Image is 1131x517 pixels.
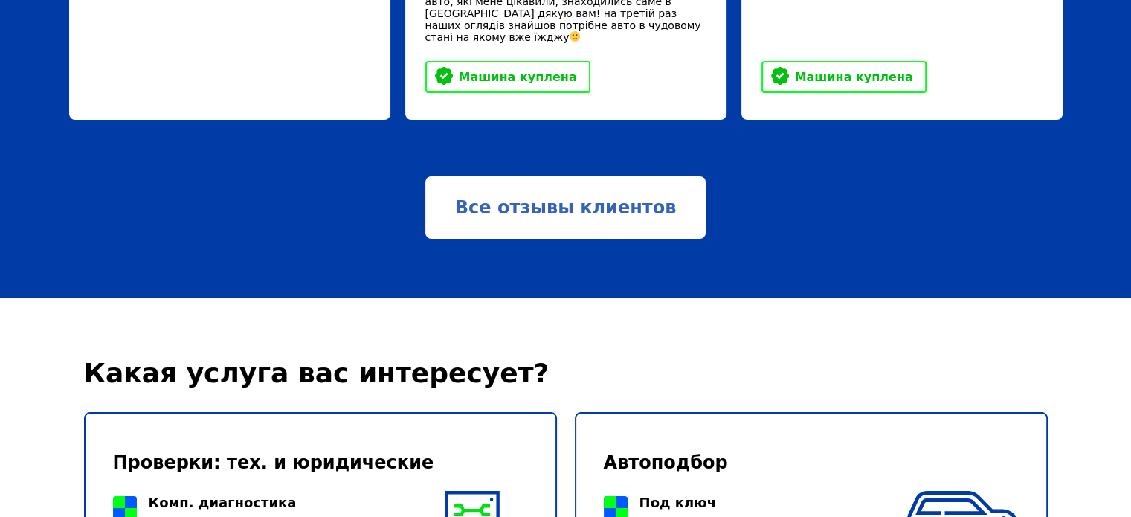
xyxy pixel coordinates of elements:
[425,61,590,93] div: Машина куплена
[425,176,706,239] a: Все отзывы клиентов
[84,358,1048,388] div: Какая услуга вас интересует?
[604,452,1019,473] div: Автоподбор
[761,61,927,93] div: Машина куплена
[113,452,528,473] div: Проверки: тех. и юридические
[570,31,580,42] img: 🙂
